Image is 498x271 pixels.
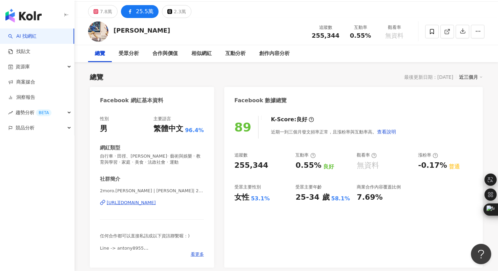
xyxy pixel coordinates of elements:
[312,32,339,39] span: 255,344
[136,7,153,16] div: 25.5萬
[295,160,321,171] div: 0.55%
[185,127,204,134] span: 96.4%
[377,129,396,134] span: 查看說明
[234,152,248,158] div: 追蹤數
[8,33,37,40] a: searchAI 找網紅
[295,152,315,158] div: 互動率
[271,116,314,123] div: K-Score :
[234,184,261,190] div: 受眾主要性別
[377,125,396,139] button: 查看說明
[153,124,183,134] div: 繁體中文
[357,160,379,171] div: 無資料
[357,184,401,190] div: 商業合作內容覆蓋比例
[418,160,447,171] div: -0.17%
[174,7,186,16] div: 2.3萬
[296,116,307,123] div: 良好
[153,116,171,122] div: 主要語言
[259,50,290,58] div: 創作內容分析
[234,160,268,171] div: 255,344
[251,195,270,202] div: 53.1%
[121,5,159,18] button: 25.5萬
[357,152,377,158] div: 觀看率
[459,73,483,82] div: 近三個月
[100,97,163,104] div: Facebook 網紅基本資料
[323,163,334,170] div: 良好
[16,105,51,120] span: 趨勢分析
[234,192,249,203] div: 女性
[100,7,112,16] div: 7.8萬
[295,192,329,203] div: 25-34 歲
[357,192,382,203] div: 7.69%
[271,125,396,139] div: 近期一到三個月發文頻率正常，且漲粉率與互動率高。
[350,32,371,39] span: 0.55%
[100,144,120,151] div: 網紅類型
[100,200,204,206] a: [URL][DOMAIN_NAME]
[234,120,251,134] div: 89
[90,72,103,82] div: 總覽
[8,48,30,55] a: 找貼文
[88,21,108,42] img: KOL Avatar
[471,244,491,264] iframe: Help Scout Beacon - Open
[225,50,246,58] div: 互動分析
[312,24,339,31] div: 追蹤數
[191,251,204,257] span: 看更多
[107,200,156,206] div: [URL][DOMAIN_NAME]
[191,50,212,58] div: 相似網紅
[331,195,350,202] div: 58.1%
[100,116,109,122] div: 性別
[113,26,170,35] div: [PERSON_NAME]
[162,5,191,18] button: 2.3萬
[152,50,178,58] div: 合作與價值
[16,59,30,74] span: 資源庫
[348,24,373,31] div: 互動率
[8,79,35,86] a: 商案媒合
[295,184,322,190] div: 受眾主要年齡
[5,9,42,22] img: logo
[36,109,51,116] div: BETA
[119,50,139,58] div: 受眾分析
[16,120,35,135] span: 競品分析
[95,50,105,58] div: 總覽
[100,124,107,134] div: 男
[385,32,403,39] span: 無資料
[418,152,438,158] div: 漲粉率
[404,74,453,80] div: 最後更新日期：[DATE]
[88,5,118,18] button: 7.8萬
[100,176,120,183] div: 社群簡介
[8,110,13,115] span: rise
[8,94,35,101] a: 洞察報告
[381,24,407,31] div: 觀看率
[449,163,460,170] div: 普通
[100,153,204,165] span: 自行車 · 田徑、[PERSON_NAME]· 藝術與娛樂 · 教育與學習 · 家庭 · 美食 · 法政社會 · 運動
[234,97,287,104] div: Facebook 數據總覽
[100,188,204,194] span: 2moro.[PERSON_NAME] | [PERSON_NAME]| 2moro.[PERSON_NAME]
